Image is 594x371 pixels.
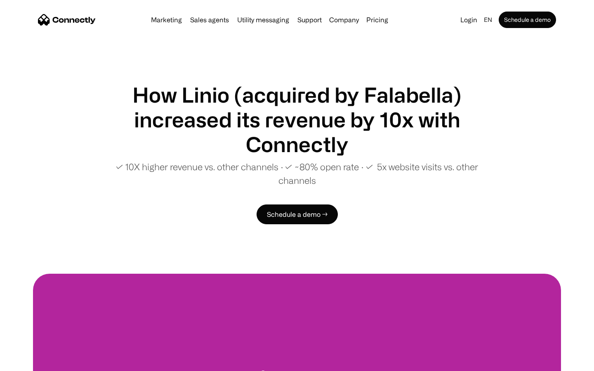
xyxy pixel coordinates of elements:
[457,14,481,26] a: Login
[99,160,495,187] p: ✓ 10X higher revenue vs. other channels ∙ ✓ ~80% open rate ∙ ✓ 5x website visits vs. other channels
[16,357,49,368] ul: Language list
[363,16,391,23] a: Pricing
[257,204,338,224] a: Schedule a demo →
[499,12,556,28] a: Schedule a demo
[99,82,495,157] h1: How Linio (acquired by Falabella) increased its revenue by 10x with Connectly
[187,16,232,23] a: Sales agents
[148,16,185,23] a: Marketing
[234,16,292,23] a: Utility messaging
[8,356,49,368] aside: Language selected: English
[294,16,325,23] a: Support
[484,14,492,26] div: en
[329,14,359,26] div: Company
